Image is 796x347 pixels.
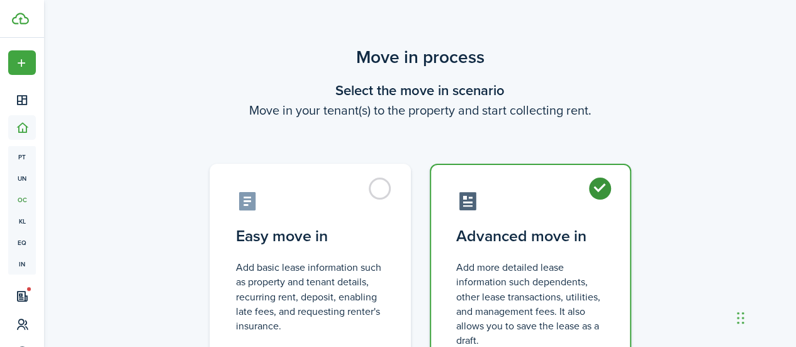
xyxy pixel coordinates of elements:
scenario-title: Move in process [194,44,647,71]
a: in [8,253,36,275]
div: Drag [737,299,744,337]
img: TenantCloud [12,13,29,25]
control-radio-card-title: Advanced move in [456,225,605,247]
control-radio-card-title: Easy move in [236,225,384,247]
button: Open menu [8,50,36,75]
wizard-step-header-description: Move in your tenant(s) to the property and start collecting rent. [194,101,647,120]
a: un [8,168,36,189]
a: pt [8,146,36,168]
control-radio-card-description: Add basic lease information such as property and tenant details, recurring rent, deposit, enablin... [236,260,384,333]
a: kl [8,210,36,232]
a: oc [8,189,36,210]
wizard-step-header-title: Select the move in scenario [194,80,647,101]
a: eq [8,232,36,253]
iframe: Chat Widget [733,287,796,347]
